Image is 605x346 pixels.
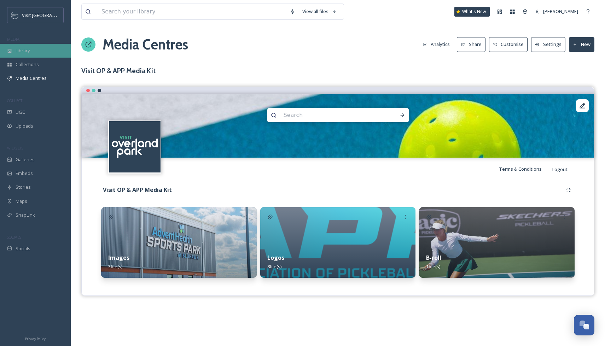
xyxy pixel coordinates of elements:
h3: Visit OP & APP Media Kit [81,66,594,76]
img: 1e0353bc-43b7-4375-177a-6f38038a5628.jpg [82,94,594,158]
span: SOCIALS [7,234,21,240]
strong: Visit OP & APP Media Kit [103,186,172,194]
a: View all files [299,5,340,18]
span: Visit [GEOGRAPHIC_DATA] [22,12,77,18]
span: Stories [16,184,31,190]
span: Media Centres [16,75,47,82]
span: Galleries [16,156,35,163]
span: UGC [16,109,25,116]
a: Settings [531,37,569,52]
span: Logout [552,166,568,172]
img: f9831a55-5d56-4a10-b55f-099878d6fe7f.jpg [101,207,257,278]
a: [PERSON_NAME] [531,5,582,18]
img: c3es6xdrejuflcaqpovn.png [109,121,161,172]
img: 0b0059c6-3305-4b4f-9fb6-0eb8267f399a.jpg [419,207,575,278]
a: Terms & Conditions [499,165,552,173]
span: MEDIA [7,36,19,42]
strong: B-roll [426,254,441,262]
input: Search [280,107,377,123]
span: Library [16,47,30,54]
img: 4fbb00e6-d1d0-4001-8b24-ef1a41999706.jpg [260,207,416,278]
a: Media Centres [103,34,188,55]
span: Embeds [16,170,33,177]
span: WIDGETS [7,145,23,151]
span: Socials [16,245,30,252]
a: Customise [489,37,531,52]
strong: Images [108,254,129,262]
input: Search your library [98,4,286,19]
img: c3es6xdrejuflcaqpovn.png [11,12,18,19]
span: 1 file(s) [426,263,440,270]
button: Open Chat [574,315,594,335]
span: 3 file(s) [108,263,122,270]
button: Settings [531,37,565,52]
span: Collections [16,61,39,68]
span: 8 file(s) [267,263,281,270]
span: SnapLink [16,212,35,218]
strong: Logos [267,254,284,262]
button: Analytics [419,37,453,51]
button: Share [457,37,485,52]
span: COLLECT [7,98,22,103]
button: Customise [489,37,528,52]
a: What's New [454,7,490,17]
span: Terms & Conditions [499,166,542,172]
button: New [569,37,594,52]
span: Privacy Policy [25,336,46,341]
a: Privacy Policy [25,334,46,342]
span: [PERSON_NAME] [543,8,578,14]
a: Analytics [419,37,457,51]
span: Uploads [16,123,33,129]
span: Maps [16,198,27,205]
